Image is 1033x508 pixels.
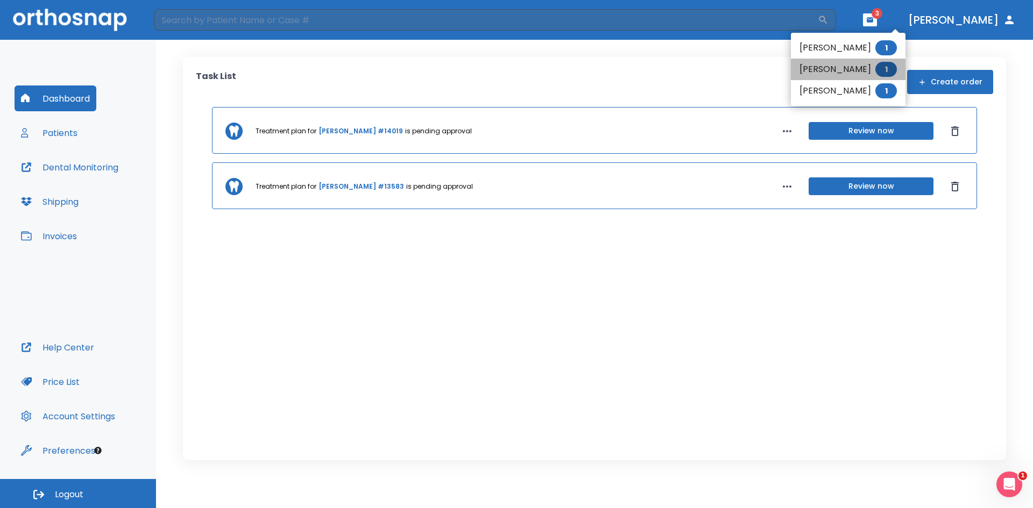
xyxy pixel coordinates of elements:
span: 1 [875,40,897,55]
li: [PERSON_NAME] [791,37,905,59]
li: [PERSON_NAME] [791,59,905,80]
span: 1 [875,62,897,77]
span: 1 [875,83,897,98]
span: 1 [1018,471,1027,480]
li: [PERSON_NAME] [791,80,905,102]
iframe: Intercom live chat [996,471,1022,497]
